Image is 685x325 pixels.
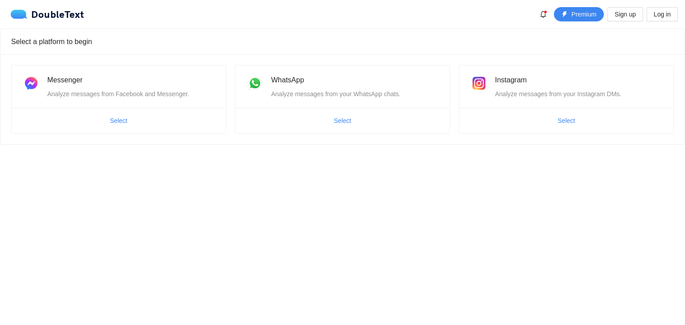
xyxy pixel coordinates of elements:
span: Premium [571,9,596,19]
div: Analyze messages from your WhatsApp chats. [271,89,439,99]
div: DoubleText [11,10,84,19]
img: logo [11,10,31,19]
a: InstagramAnalyze messages from your Instagram DMs.Select [459,65,674,134]
span: Sign up [615,9,635,19]
img: messenger.png [22,74,40,92]
span: WhatsApp [271,76,304,84]
a: MessengerAnalyze messages from Facebook and Messenger.Select [11,65,226,134]
button: Log in [647,7,678,21]
button: Select [103,114,135,128]
a: logoDoubleText [11,10,84,19]
div: Messenger [47,74,215,85]
span: Select [558,116,575,126]
button: Select [551,114,582,128]
span: bell [536,11,550,18]
div: Analyze messages from your Instagram DMs. [495,89,663,99]
span: Log in [654,9,671,19]
img: instagram.png [470,74,488,92]
span: Instagram [495,76,527,84]
div: Analyze messages from Facebook and Messenger. [47,89,215,99]
button: Sign up [607,7,643,21]
button: Select [327,114,359,128]
div: Select a platform to begin [11,29,674,54]
button: thunderboltPremium [554,7,604,21]
span: thunderbolt [561,11,568,18]
span: Select [110,116,128,126]
span: Select [334,116,351,126]
img: whatsapp.png [246,74,264,92]
button: bell [536,7,550,21]
a: WhatsAppAnalyze messages from your WhatsApp chats.Select [235,65,450,134]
